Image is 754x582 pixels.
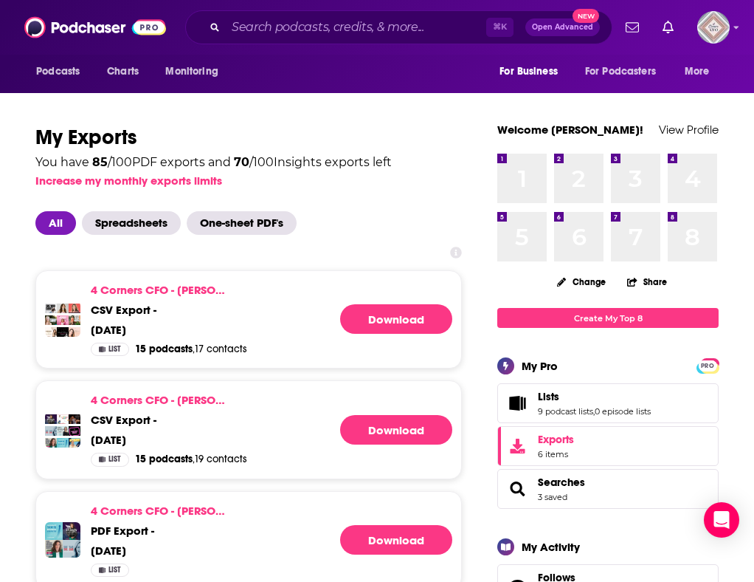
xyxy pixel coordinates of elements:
[165,61,218,82] span: Monitoring
[45,304,57,315] img: She Who Dares Podcast
[497,308,719,328] a: Create My Top 8
[135,453,247,466] a: 15 podcasts,19 contacts
[575,58,677,86] button: open menu
[36,61,80,82] span: Podcasts
[697,11,730,44] button: Show profile menu
[522,359,558,373] div: My Pro
[704,502,739,538] div: Open Intercom Messenger
[502,393,532,414] a: Lists
[35,174,222,188] button: Increase my monthly exports limits
[340,304,452,334] a: Generating File
[135,343,193,355] span: 15 podcasts
[57,414,69,426] img: Small Business Bestie
[63,540,80,558] img: She Said / She Said
[187,211,297,235] span: One-sheet PDF's
[187,211,302,235] button: One-sheet PDF's
[585,61,656,82] span: For Podcasters
[69,304,80,315] img: Potential to Powerhouse: Success Secrets for Women Entrepreneurs
[697,11,730,44] img: User Profile
[659,123,719,137] a: View Profile
[499,61,558,82] span: For Business
[538,433,574,446] span: Exports
[108,566,121,574] span: List
[91,323,156,337] div: [DATE]
[538,406,593,417] a: 9 podcast lists
[593,406,595,417] span: ,
[69,426,80,438] img: Celebrating Women
[626,267,668,296] button: Share
[45,522,63,540] img: Accelerate Your Business Growth
[107,61,139,82] span: Charts
[92,155,108,169] span: 85
[91,283,232,297] a: 4 Corners CFO - [PERSON_NAME] Round 9 - [DATE] (Copy)
[45,315,57,327] img: Look What She Built by Jaime Foster
[45,426,57,438] img: She Said / She Said
[69,327,80,339] img: The Fearless Female Entrepreneur
[620,15,645,40] a: Show notifications dropdown
[57,315,69,327] img: Woman-Owned Wallet: The Podcast
[674,58,728,86] button: open menu
[57,327,69,339] img: Unlimited HERizons
[45,414,57,426] img: Wings of Inspired Business
[538,449,574,459] span: 6 items
[91,433,156,447] div: [DATE]
[35,211,76,235] span: All
[45,327,57,339] img: She Busy
[108,346,121,353] span: List
[69,315,80,327] img: Her First 3 Years - A podcast for women entrepreneurs
[135,343,247,356] a: 15 podcasts,17 contacts
[91,504,232,518] a: 4 corners CFO - [PERSON_NAME] Round 7 - [DATE] (Copy)
[226,16,486,39] input: Search podcasts, credits, & more...
[91,393,232,407] a: 4 corners CFO - [PERSON_NAME] Round 7 - [DATE] (Copy)
[657,15,679,40] a: Show notifications dropdown
[82,211,187,235] button: Spreadsheets
[497,426,719,466] a: Exports
[69,438,80,450] img: Amplify with Jess Ekstrom
[595,406,651,417] a: 0 episode lists
[91,544,154,558] div: [DATE]
[497,123,643,137] a: Welcome [PERSON_NAME]!
[522,540,580,554] div: My Activity
[135,453,193,465] span: 15 podcasts
[532,24,593,31] span: Open Advanced
[573,9,599,23] span: New
[24,13,166,41] img: Podchaser - Follow, Share and Rate Podcasts
[82,211,181,235] span: Spreadsheets
[91,413,113,427] span: csv
[185,10,612,44] div: Search podcasts, credits, & more...
[35,157,392,168] div: You have / 100 PDF exports and / 100 Insights exports left
[502,436,532,456] span: Exports
[63,522,80,540] img: Wings of Inspired Business
[538,492,567,502] a: 3 saved
[548,273,615,291] button: Change
[538,476,585,489] a: Searches
[57,304,69,315] img: Self Made Babe
[69,414,80,426] img: The Embodied Baddie Podcast
[35,211,82,235] button: All
[340,415,452,445] a: Generating File
[91,524,111,538] span: PDF
[497,383,719,423] span: Lists
[57,438,69,450] img: Accelerate Your Business Growth
[35,124,462,151] h1: My Exports
[45,438,57,450] img: Stacking Your Team | Leadership Advisor for Women Entrepreneurs
[699,360,716,371] a: PRO
[685,61,710,82] span: More
[45,540,63,558] img: Stacking Your Team | Leadership Advisor for Women Entrepreneurs
[538,390,651,403] a: Lists
[697,11,730,44] span: Logged in as Marketing4Corners
[91,303,156,317] div: export -
[91,524,154,538] div: export -
[57,426,69,438] img: Doing Business Like a Woman Podcast
[486,18,513,37] span: ⌘ K
[340,525,452,555] button: Download
[91,303,113,317] span: csv
[525,18,600,36] button: Open AdvancedNew
[97,58,148,86] a: Charts
[497,469,719,509] span: Searches
[91,413,156,427] div: export -
[538,390,559,403] span: Lists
